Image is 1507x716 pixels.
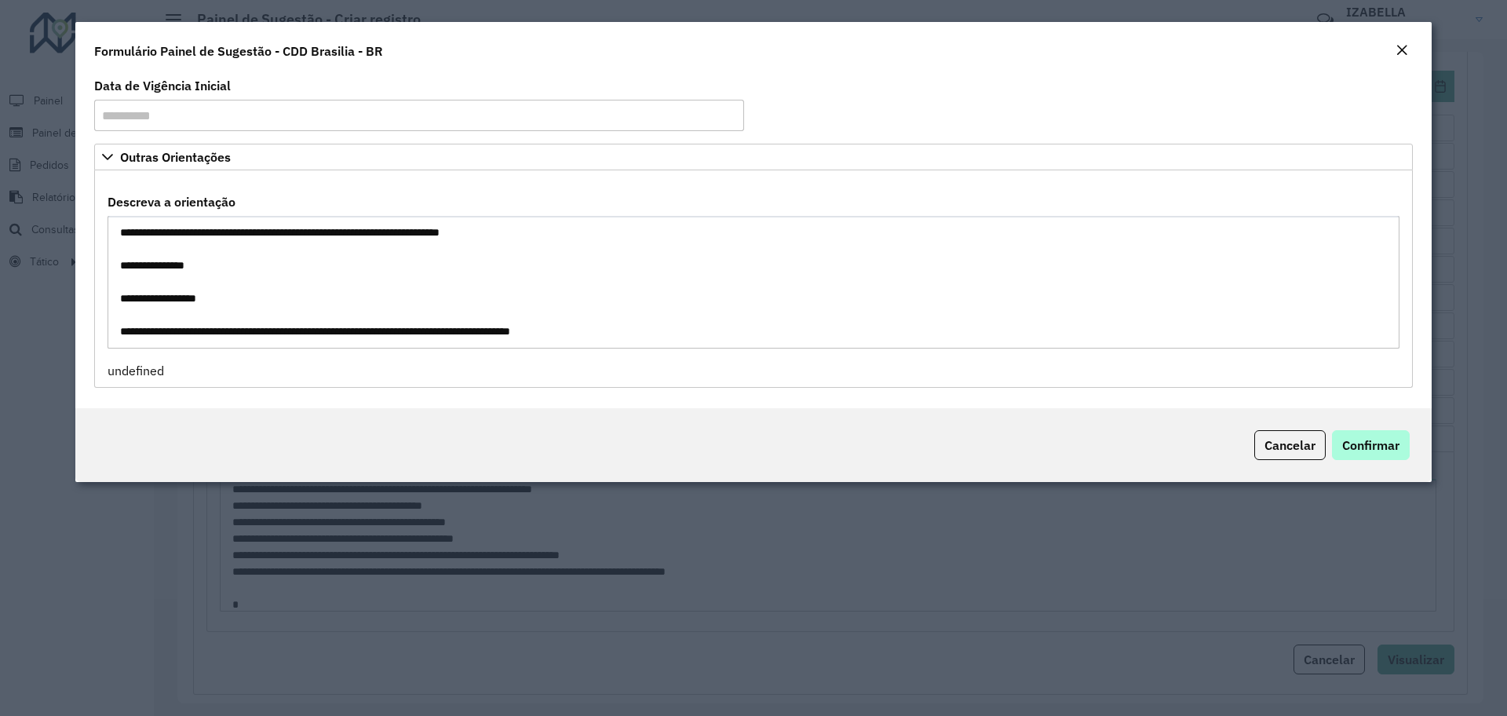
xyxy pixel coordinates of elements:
[1264,437,1315,453] span: Cancelar
[120,151,231,163] span: Outras Orientações
[94,170,1413,388] div: Outras Orientações
[1391,41,1413,61] button: Close
[1342,437,1399,453] span: Confirmar
[94,76,231,95] label: Data de Vigência Inicial
[1332,430,1410,460] button: Confirmar
[1254,430,1326,460] button: Cancelar
[108,363,164,378] span: undefined
[94,144,1413,170] a: Outras Orientações
[108,192,235,211] label: Descreva a orientação
[1396,44,1408,57] em: Fechar
[94,42,383,60] h4: Formulário Painel de Sugestão - CDD Brasilia - BR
